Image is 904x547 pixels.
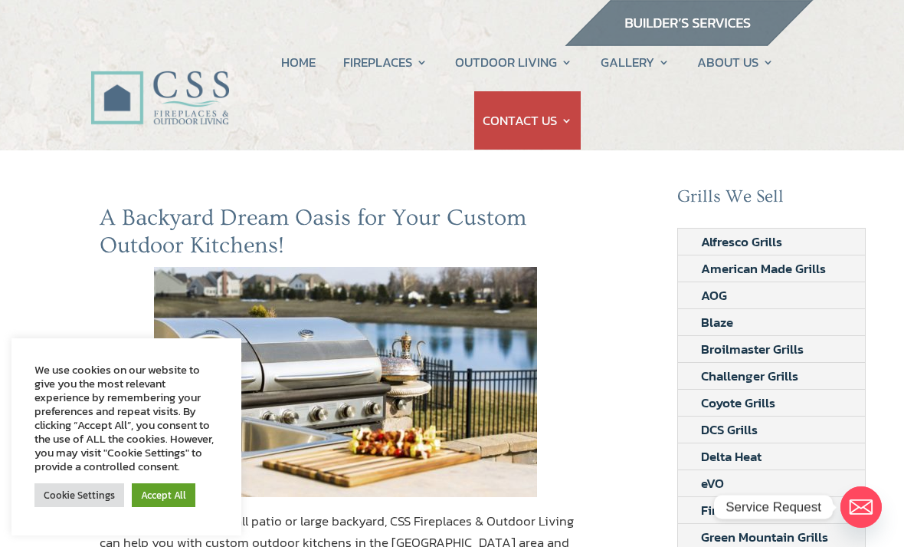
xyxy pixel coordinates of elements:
img: Outside Kitchen Barbecue and Sink [154,267,537,497]
a: Accept All [132,483,195,507]
a: CONTACT US [483,91,572,150]
a: builder services construction supply [564,31,814,51]
h2: Grills We Sell [677,186,866,216]
img: CSS Fireplaces & Outdoor Living (Formerly Construction Solutions & Supply)- Jacksonville Ormond B... [90,33,229,132]
a: AOG [678,282,750,308]
a: American Made Grills [678,255,849,282]
a: Challenger Grills [678,363,821,389]
a: OUTDOOR LIVING [455,33,572,91]
a: DCS Grills [678,417,781,443]
a: Delta Heat [678,443,784,470]
a: Cookie Settings [34,483,124,507]
a: GALLERY [601,33,670,91]
h2: A Backyard Dream Oasis for Your Custom Outdoor Kitchens! [100,204,591,267]
a: Email [840,486,882,528]
a: FireMagic [678,497,781,523]
a: eVO [678,470,747,496]
a: HOME [281,33,316,91]
a: FIREPLACES [343,33,427,91]
a: Coyote Grills [678,390,798,416]
a: Alfresco Grills [678,229,805,255]
div: We use cookies on our website to give you the most relevant experience by remembering your prefer... [34,363,218,473]
a: Blaze [678,309,756,335]
a: Broilmaster Grills [678,336,827,362]
a: ABOUT US [697,33,774,91]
